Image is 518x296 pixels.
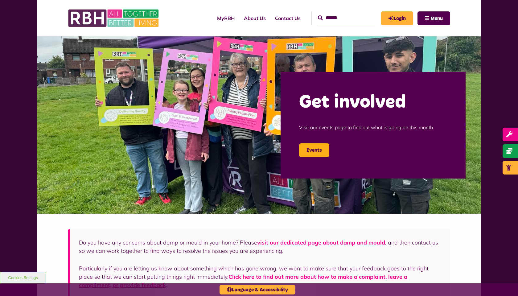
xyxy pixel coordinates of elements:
a: Click here to find out more about how to make a complaint, leave a compliment, or provide feedback [79,273,407,289]
iframe: Netcall Web Assistant for live chat [490,268,518,296]
a: Contact Us [270,10,305,27]
img: Image (22) [37,36,481,214]
a: visit our dedicated page about damp and mould [257,239,385,246]
button: Navigation [417,11,450,25]
p: Particularly if you are letting us know about something which has gone wrong, we want to make sur... [79,264,441,289]
span: Menu [430,16,443,21]
p: Do you have any concerns about damp or mould in your home? Please , and then contact us so we can... [79,238,441,255]
a: About Us [239,10,270,27]
a: Events [299,143,329,157]
h2: Get involved [299,90,447,114]
a: MyRBH [381,11,413,25]
img: RBH [68,6,160,30]
a: MyRBH [212,10,239,27]
p: Visit our events page to find out what is going on this month [299,114,447,140]
button: Language & Accessibility [220,285,295,294]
